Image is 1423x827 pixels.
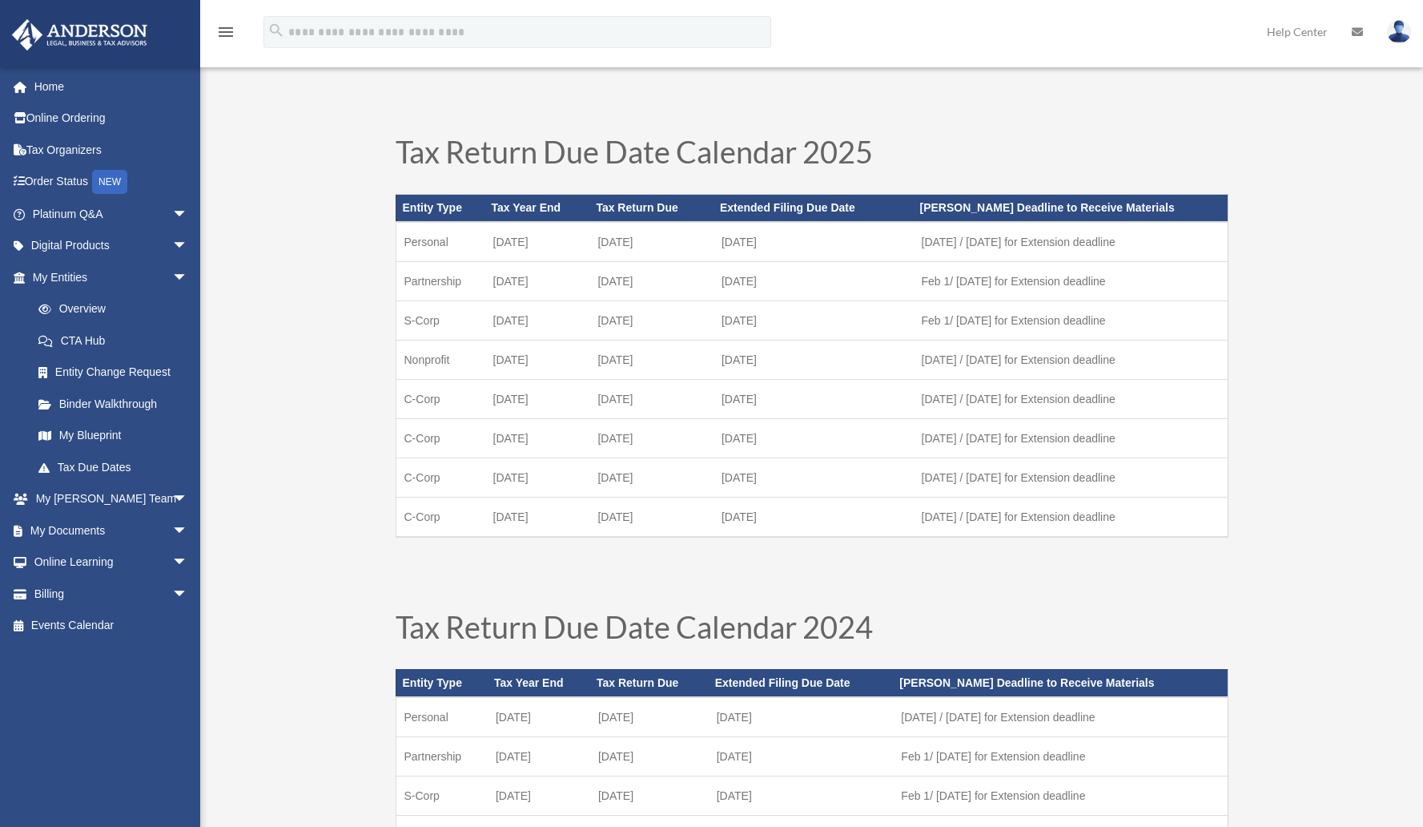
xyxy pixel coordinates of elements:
td: [DATE] / [DATE] for Extension deadline [893,697,1228,737]
td: Personal [396,697,488,737]
td: S-Corp [396,301,485,340]
th: Entity Type [396,669,488,696]
th: [PERSON_NAME] Deadline to Receive Materials [893,669,1228,696]
span: arrow_drop_down [172,483,204,516]
td: [DATE] [488,697,590,737]
td: [DATE] [485,379,590,418]
td: [DATE] [485,301,590,340]
a: Online Learningarrow_drop_down [11,547,212,579]
span: arrow_drop_down [172,578,204,611]
td: [DATE] [485,222,590,262]
td: C-Corp [396,379,485,418]
td: [DATE] [589,222,714,262]
a: Binder Walkthrough [22,388,212,420]
td: [DATE] / [DATE] for Extension deadline [914,222,1228,262]
a: Tax Due Dates [22,451,204,483]
img: User Pic [1387,20,1411,43]
th: Tax Year End [485,195,590,222]
td: [DATE] / [DATE] for Extension deadline [914,418,1228,458]
td: [DATE] [589,301,714,340]
td: Partnership [396,736,488,776]
td: [DATE] / [DATE] for Extension deadline [914,458,1228,497]
th: Tax Year End [488,669,590,696]
a: Entity Change Request [22,357,212,389]
td: [DATE] [709,697,894,737]
td: [DATE] [714,301,914,340]
th: Tax Return Due [590,669,709,696]
span: arrow_drop_down [172,547,204,579]
td: [DATE] [485,497,590,537]
td: [DATE] [589,497,714,537]
td: [DATE] [589,458,714,497]
td: Partnership [396,261,485,301]
a: Overview [22,293,212,325]
td: Feb 1/ [DATE] for Extension deadline [914,301,1228,340]
a: My [PERSON_NAME] Teamarrow_drop_down [11,483,212,515]
a: Platinum Q&Aarrow_drop_down [11,198,212,230]
span: arrow_drop_down [172,198,204,231]
td: [DATE] [714,458,914,497]
td: Personal [396,222,485,262]
td: Feb 1/ [DATE] for Extension deadline [914,261,1228,301]
td: [DATE] [589,340,714,379]
img: Anderson Advisors Platinum Portal [7,19,152,50]
td: S-Corp [396,776,488,815]
a: Tax Organizers [11,134,212,166]
div: NEW [92,170,127,194]
th: Tax Return Due [589,195,714,222]
td: [DATE] / [DATE] for Extension deadline [914,340,1228,379]
a: Billingarrow_drop_down [11,578,212,610]
a: Online Ordering [11,103,212,135]
td: [DATE] [485,458,590,497]
span: arrow_drop_down [172,230,204,263]
span: arrow_drop_down [172,261,204,294]
i: search [267,22,285,39]
td: [DATE] [709,776,894,815]
td: [DATE] [714,261,914,301]
td: [DATE] [589,379,714,418]
td: [DATE] [709,736,894,776]
td: [DATE] [714,497,914,537]
td: Feb 1/ [DATE] for Extension deadline [893,736,1228,776]
td: [DATE] / [DATE] for Extension deadline [914,379,1228,418]
td: C-Corp [396,458,485,497]
td: [DATE] [589,261,714,301]
a: Events Calendar [11,610,212,642]
td: [DATE] [590,697,709,737]
th: [PERSON_NAME] Deadline to Receive Materials [914,195,1228,222]
td: [DATE] [714,340,914,379]
th: Extended Filing Due Date [709,669,894,696]
a: Home [11,71,212,103]
h1: Tax Return Due Date Calendar 2025 [396,136,1228,175]
td: [DATE] [714,379,914,418]
a: Order StatusNEW [11,166,212,199]
a: menu [216,28,235,42]
td: [DATE] [485,418,590,458]
td: [DATE] [714,222,914,262]
td: [DATE] [590,776,709,815]
td: [DATE] [488,776,590,815]
th: Entity Type [396,195,485,222]
td: [DATE] [589,418,714,458]
td: [DATE] / [DATE] for Extension deadline [914,497,1228,537]
a: My Entitiesarrow_drop_down [11,261,212,293]
td: [DATE] [590,736,709,776]
th: Extended Filing Due Date [714,195,914,222]
a: Digital Productsarrow_drop_down [11,230,212,262]
td: [DATE] [714,418,914,458]
span: arrow_drop_down [172,514,204,547]
a: My Documentsarrow_drop_down [11,514,212,547]
a: My Blueprint [22,420,212,452]
h1: Tax Return Due Date Calendar 2024 [396,611,1228,650]
td: [DATE] [485,261,590,301]
i: menu [216,22,235,42]
td: Feb 1/ [DATE] for Extension deadline [893,776,1228,815]
td: C-Corp [396,497,485,537]
a: CTA Hub [22,325,212,357]
td: C-Corp [396,418,485,458]
td: Nonprofit [396,340,485,379]
td: [DATE] [488,736,590,776]
td: [DATE] [485,340,590,379]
